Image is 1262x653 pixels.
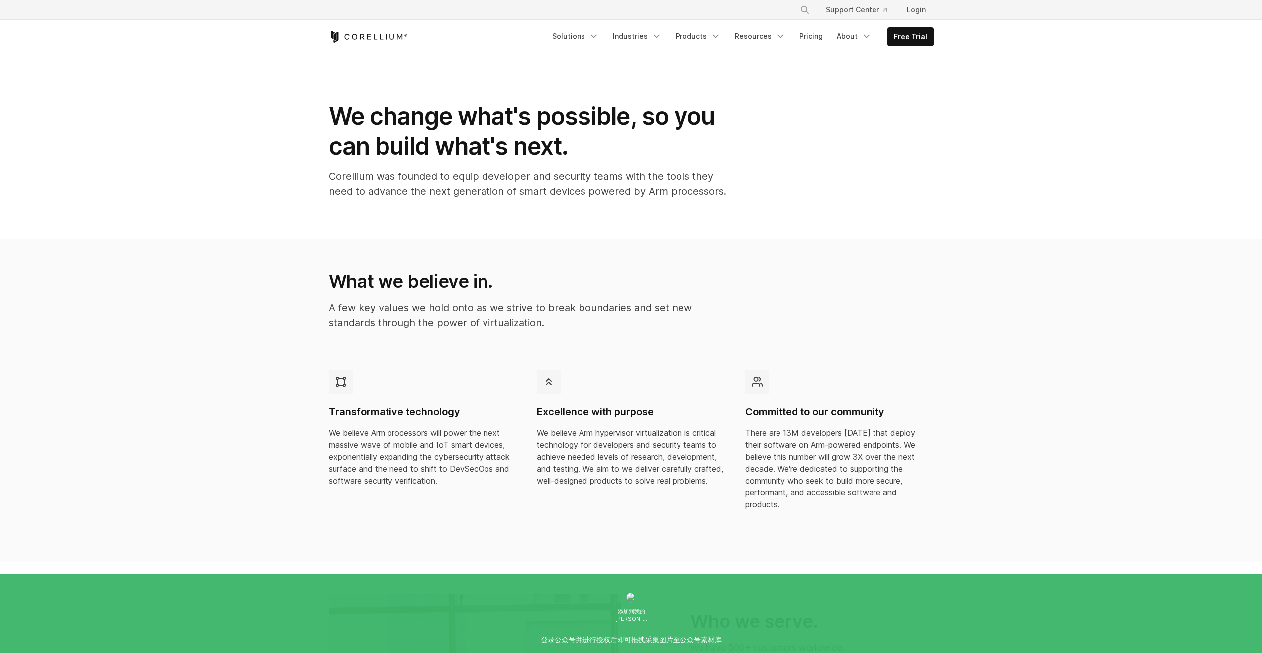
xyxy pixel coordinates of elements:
[329,101,727,161] h1: We change what's possible, so you can build what's next.
[796,1,814,19] button: Search
[607,27,668,45] a: Industries
[831,27,877,45] a: About
[793,27,829,45] a: Pricing
[745,406,934,419] h4: Committed to our community
[329,406,517,419] h4: Transformative technology
[329,427,517,487] p: We believe Arm processors will power the next massive wave of mobile and IoT smart devices, expon...
[729,27,791,45] a: Resources
[818,1,895,19] a: Support Center
[329,300,725,330] p: A few key values we hold onto as we strive to break boundaries and set new standards through the ...
[329,31,408,43] a: Corellium Home
[537,406,725,419] h4: Excellence with purpose
[670,27,727,45] a: Products
[745,427,934,510] p: There are 13M developers [DATE] that deploy their software on Arm-powered endpoints. We believe t...
[888,28,933,46] a: Free Trial
[788,1,934,19] div: Navigation Menu
[537,427,725,487] p: We believe Arm hypervisor virtualization is critical technology for developers and security teams...
[546,27,605,45] a: Solutions
[546,27,934,46] div: Navigation Menu
[899,1,934,19] a: Login
[329,270,725,292] h2: What we believe in.
[329,169,727,199] p: Corellium was founded to equip developer and security teams with the tools they need to advance t...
